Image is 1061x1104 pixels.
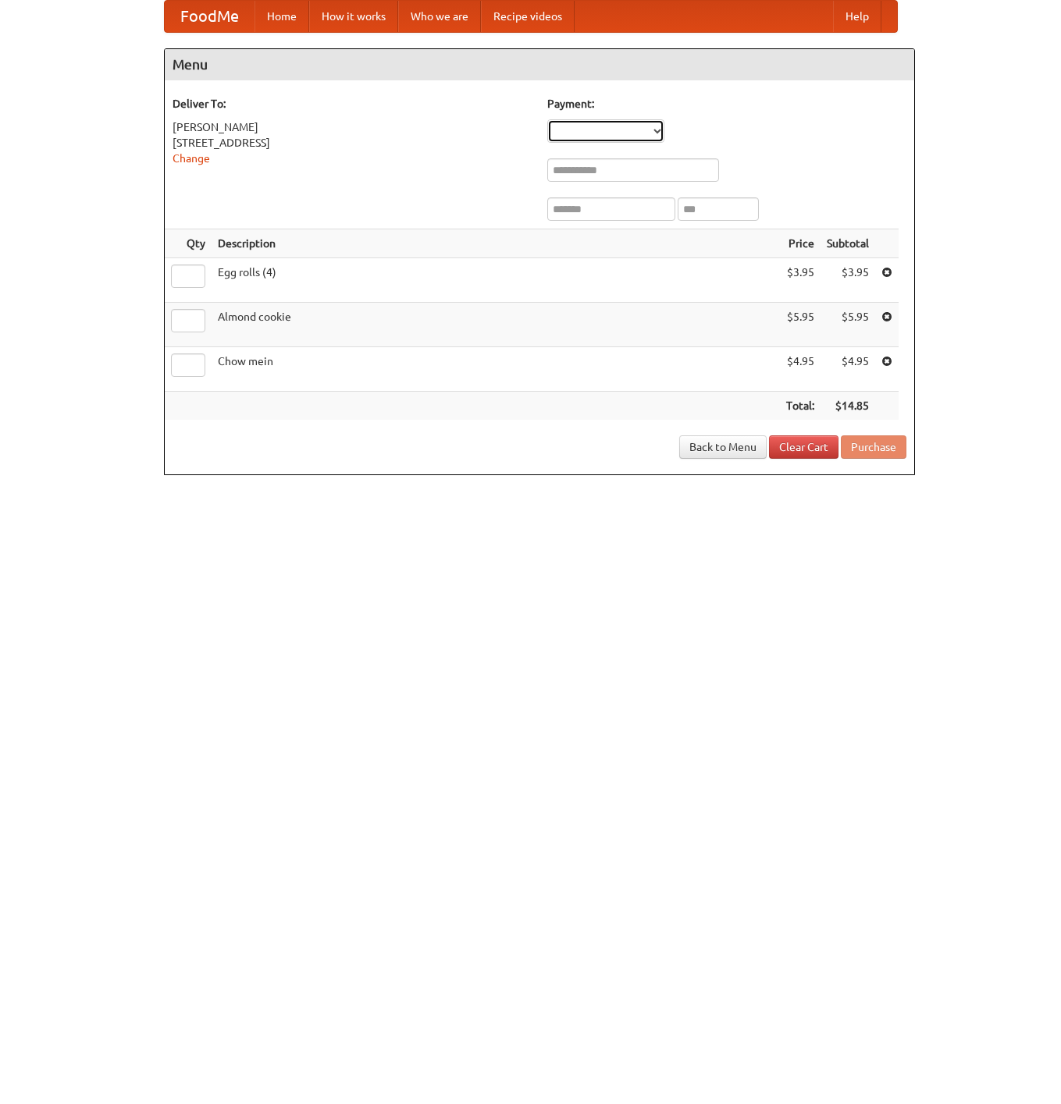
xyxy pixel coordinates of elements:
a: Who we are [398,1,481,32]
div: [STREET_ADDRESS] [173,135,532,151]
td: $3.95 [821,258,875,303]
h4: Menu [165,49,914,80]
a: FoodMe [165,1,255,32]
a: Recipe videos [481,1,575,32]
td: Chow mein [212,347,780,392]
th: Subtotal [821,229,875,258]
a: Clear Cart [769,435,838,459]
td: Almond cookie [212,303,780,347]
div: [PERSON_NAME] [173,119,532,135]
a: Home [255,1,309,32]
a: Help [833,1,881,32]
td: Egg rolls (4) [212,258,780,303]
a: Back to Menu [679,435,767,459]
td: $3.95 [780,258,821,303]
th: Qty [165,229,212,258]
th: Total: [780,392,821,421]
h5: Payment: [547,96,906,112]
h5: Deliver To: [173,96,532,112]
th: Price [780,229,821,258]
th: Description [212,229,780,258]
a: Change [173,152,210,165]
td: $5.95 [780,303,821,347]
td: $4.95 [780,347,821,392]
button: Purchase [841,435,906,459]
td: $4.95 [821,347,875,392]
td: $5.95 [821,303,875,347]
th: $14.85 [821,392,875,421]
a: How it works [309,1,398,32]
